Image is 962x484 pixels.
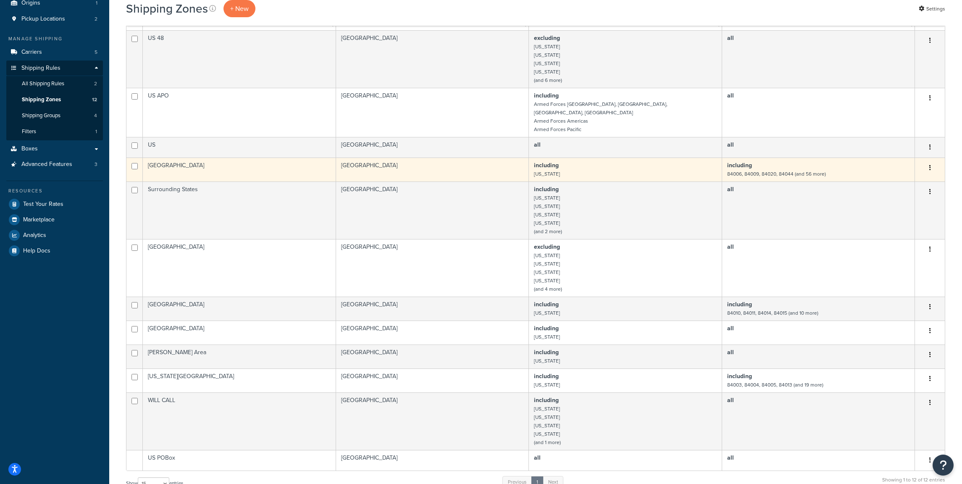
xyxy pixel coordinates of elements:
[336,321,529,345] td: [GEOGRAPHIC_DATA]
[336,297,529,321] td: [GEOGRAPHIC_DATA]
[534,242,560,251] b: excluding
[534,453,541,462] b: all
[534,285,562,293] small: (and 4 more)
[22,96,61,103] span: Shipping Zones
[143,181,336,239] td: Surrounding States
[6,45,103,60] a: Carriers 5
[534,91,559,100] b: including
[534,300,559,309] b: including
[22,128,36,135] span: Filters
[336,239,529,297] td: [GEOGRAPHIC_DATA]
[534,194,560,202] small: [US_STATE]
[727,300,752,309] b: including
[534,211,560,218] small: [US_STATE]
[534,413,560,421] small: [US_STATE]
[727,453,734,462] b: all
[143,450,336,471] td: US POBox
[534,324,559,333] b: including
[6,157,103,172] a: Advanced Features 3
[22,80,64,87] span: All Shipping Rules
[21,16,65,23] span: Pickup Locations
[6,197,103,212] a: Test Your Rates
[336,88,529,137] td: [GEOGRAPHIC_DATA]
[6,92,103,108] a: Shipping Zones 12
[727,140,734,149] b: all
[534,396,559,405] b: including
[143,392,336,450] td: WILL CALL
[23,232,46,239] span: Analytics
[6,76,103,92] li: All Shipping Rules
[94,112,97,119] span: 4
[727,372,752,381] b: including
[534,228,562,235] small: (and 2 more)
[6,11,103,27] a: Pickup Locations 2
[143,30,336,88] td: US 48
[95,161,97,168] span: 3
[126,0,208,17] h1: Shipping Zones
[143,368,336,392] td: [US_STATE][GEOGRAPHIC_DATA]
[727,91,734,100] b: all
[534,348,559,357] b: including
[6,124,103,139] li: Filters
[143,297,336,321] td: [GEOGRAPHIC_DATA]
[534,60,560,67] small: [US_STATE]
[534,185,559,194] b: including
[727,242,734,251] b: all
[534,100,668,116] small: Armed Forces [GEOGRAPHIC_DATA], [GEOGRAPHIC_DATA], [GEOGRAPHIC_DATA], [GEOGRAPHIC_DATA]
[727,348,734,357] b: all
[534,76,562,84] small: (and 6 more)
[6,212,103,227] a: Marketplace
[336,158,529,181] td: [GEOGRAPHIC_DATA]
[143,345,336,368] td: [PERSON_NAME] Area
[6,60,103,76] a: Shipping Rules
[727,309,818,317] small: 84010, 84011, 84014, 84015 (and 10 more)
[21,161,72,168] span: Advanced Features
[6,35,103,42] div: Manage Shipping
[534,333,560,341] small: [US_STATE]
[6,76,103,92] a: All Shipping Rules 2
[336,30,529,88] td: [GEOGRAPHIC_DATA]
[727,161,752,170] b: including
[6,108,103,124] li: Shipping Groups
[534,117,588,125] small: Armed Forces Americas
[336,181,529,239] td: [GEOGRAPHIC_DATA]
[143,239,336,297] td: [GEOGRAPHIC_DATA]
[727,324,734,333] b: all
[534,219,560,227] small: [US_STATE]
[23,216,55,224] span: Marketplace
[143,158,336,181] td: [GEOGRAPHIC_DATA]
[534,381,560,389] small: [US_STATE]
[143,88,336,137] td: US APO
[6,157,103,172] li: Advanced Features
[727,381,823,389] small: 84003, 84004, 84005, 84013 (and 19 more)
[23,201,63,208] span: Test Your Rates
[534,252,560,259] small: [US_STATE]
[534,309,560,317] small: [US_STATE]
[95,128,97,135] span: 1
[534,260,560,268] small: [US_STATE]
[534,170,560,178] small: [US_STATE]
[21,49,42,56] span: Carriers
[919,3,945,15] a: Settings
[534,430,560,438] small: [US_STATE]
[94,80,97,87] span: 2
[534,422,560,429] small: [US_STATE]
[92,96,97,103] span: 12
[21,145,38,153] span: Boxes
[6,124,103,139] a: Filters 1
[534,43,560,50] small: [US_STATE]
[336,392,529,450] td: [GEOGRAPHIC_DATA]
[534,405,560,413] small: [US_STATE]
[336,345,529,368] td: [GEOGRAPHIC_DATA]
[6,228,103,243] li: Analytics
[727,185,734,194] b: all
[336,137,529,158] td: [GEOGRAPHIC_DATA]
[534,277,560,284] small: [US_STATE]
[933,455,954,476] button: Open Resource Center
[21,65,60,72] span: Shipping Rules
[6,243,103,258] a: Help Docs
[727,396,734,405] b: all
[6,60,103,140] li: Shipping Rules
